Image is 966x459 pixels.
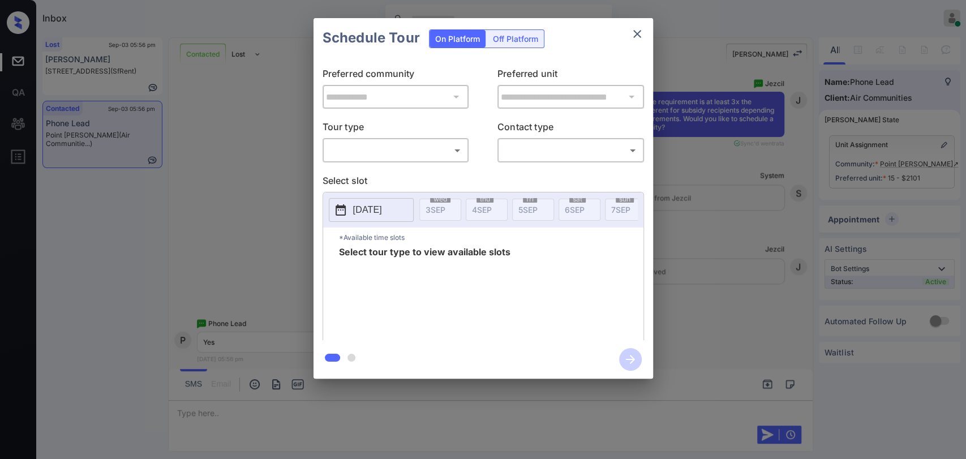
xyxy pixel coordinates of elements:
div: Off Platform [487,30,544,48]
p: *Available time slots [339,228,643,247]
span: Select tour type to view available slots [339,247,510,338]
p: Preferred community [323,67,469,85]
p: Tour type [323,120,469,138]
p: [DATE] [353,203,382,217]
p: Preferred unit [497,67,644,85]
h2: Schedule Tour [314,18,429,58]
button: close [626,23,649,45]
div: On Platform [430,30,486,48]
button: [DATE] [329,198,414,222]
p: Contact type [497,120,644,138]
p: Select slot [323,174,644,192]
